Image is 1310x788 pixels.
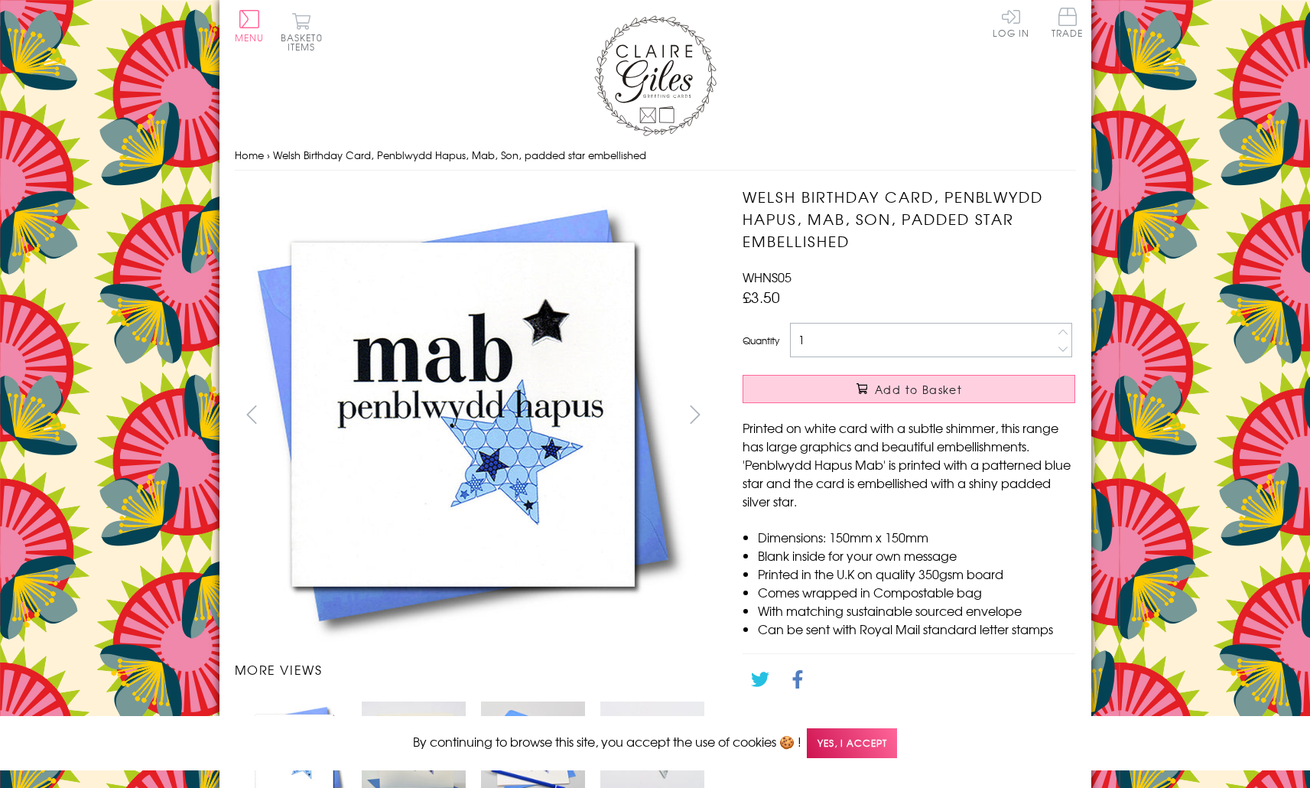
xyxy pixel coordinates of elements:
[235,148,264,162] a: Home
[288,31,323,54] span: 0 items
[758,528,1075,546] li: Dimensions: 150mm x 150mm
[1052,8,1084,37] span: Trade
[273,148,646,162] span: Welsh Birthday Card, Penblwydd Hapus, Mab, Son, padded star embellished
[235,140,1076,171] nav: breadcrumbs
[712,186,1171,645] img: Welsh Birthday Card, Penblwydd Hapus, Mab, Son, padded star embellished
[1052,8,1084,41] a: Trade
[807,728,897,758] span: Yes, I accept
[875,382,962,397] span: Add to Basket
[235,31,265,44] span: Menu
[756,711,904,730] a: Go back to the collection
[235,397,269,431] button: prev
[758,620,1075,638] li: Can be sent with Royal Mail standard letter stamps
[267,148,270,162] span: ›
[743,418,1075,510] p: Printed on white card with a subtle shimmer, this range has large graphics and beautiful embellis...
[743,186,1075,252] h1: Welsh Birthday Card, Penblwydd Hapus, Mab, Son, padded star embellished
[234,186,693,645] img: Welsh Birthday Card, Penblwydd Hapus, Mab, Son, padded star embellished
[594,15,717,136] img: Claire Giles Greetings Cards
[743,268,792,286] span: WHNS05
[235,10,265,42] button: Menu
[758,546,1075,565] li: Blank inside for your own message
[758,583,1075,601] li: Comes wrapped in Compostable bag
[743,286,780,308] span: £3.50
[993,8,1029,37] a: Log In
[743,334,779,347] label: Quantity
[743,375,1075,403] button: Add to Basket
[235,660,713,679] h3: More views
[678,397,712,431] button: next
[758,601,1075,620] li: With matching sustainable sourced envelope
[758,565,1075,583] li: Printed in the U.K on quality 350gsm board
[281,12,323,51] button: Basket0 items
